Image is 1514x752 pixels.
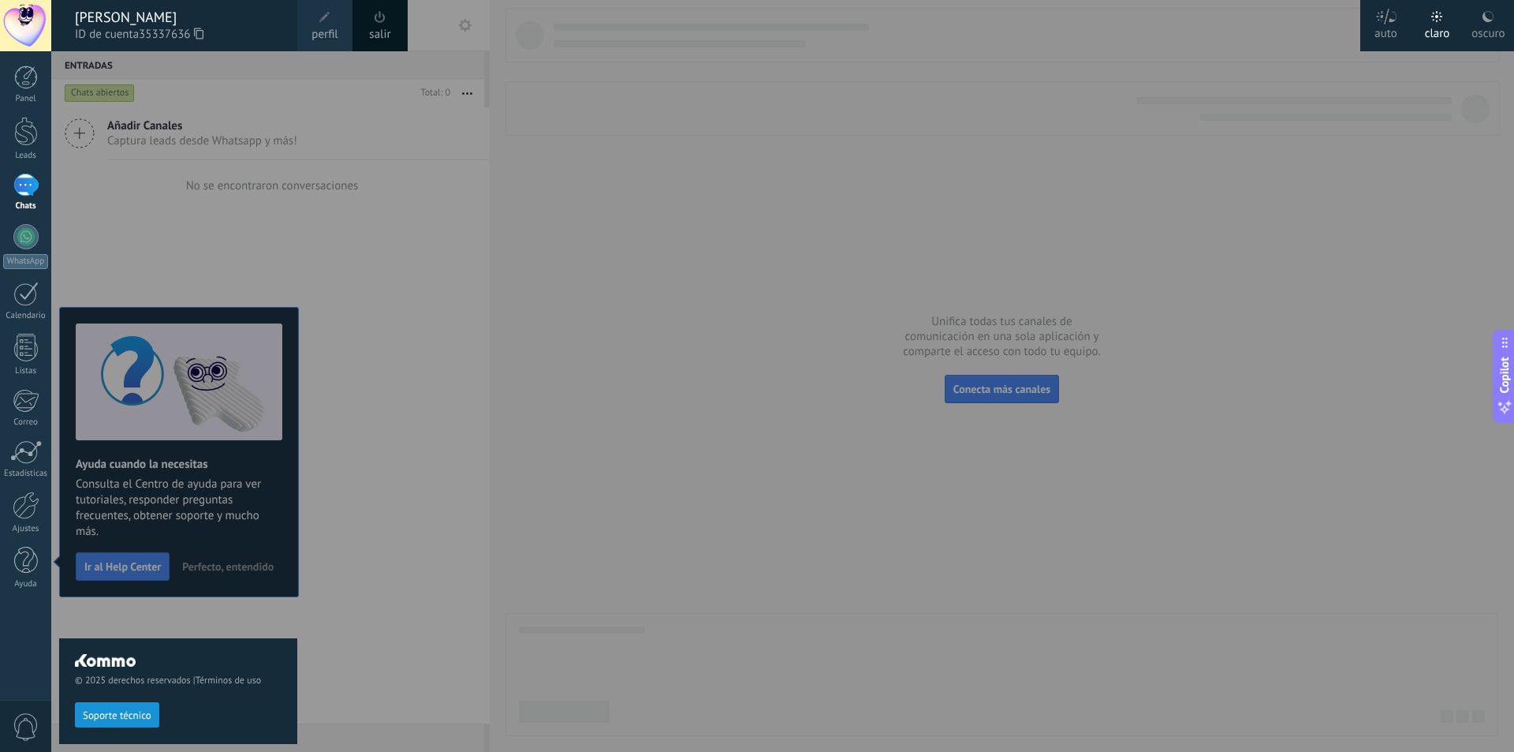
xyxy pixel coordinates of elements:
span: © 2025 derechos reservados | [75,675,282,687]
span: Soporte técnico [83,710,151,721]
span: 35337636 [139,26,203,43]
div: Calendario [3,311,49,321]
div: [PERSON_NAME] [75,9,282,26]
div: WhatsApp [3,254,48,269]
div: Panel [3,94,49,104]
span: perfil [311,26,337,43]
button: Soporte técnico [75,702,159,728]
div: Chats [3,201,49,211]
span: Copilot [1497,357,1512,393]
div: Ayuda [3,579,49,589]
div: auto [1374,10,1397,51]
div: Estadísticas [3,469,49,479]
div: Correo [3,417,49,428]
a: Términos de uso [196,675,261,687]
div: Listas [3,366,49,376]
div: claro [1425,10,1450,51]
a: salir [369,26,390,43]
div: Leads [3,151,49,161]
div: oscuro [1471,10,1505,51]
a: Soporte técnico [75,709,159,720]
span: ID de cuenta [75,26,282,43]
div: Ajustes [3,524,49,534]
